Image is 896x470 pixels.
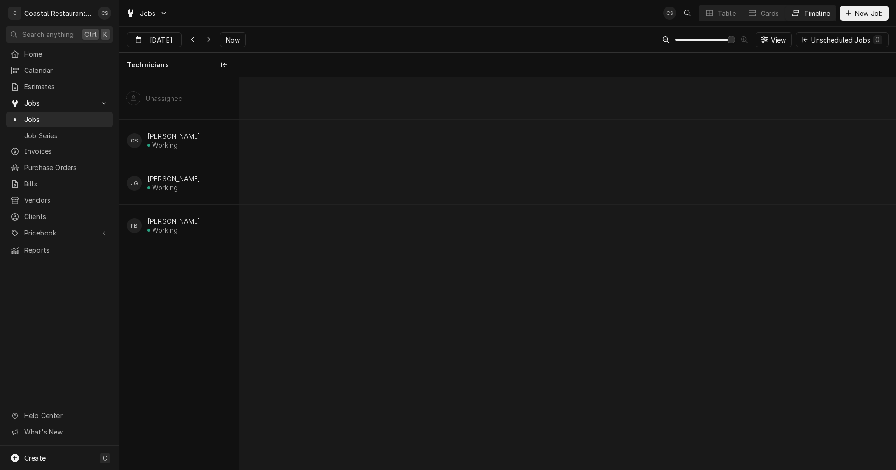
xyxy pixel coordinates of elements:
[6,408,113,423] a: Go to Help Center
[6,79,113,94] a: Estimates
[6,176,113,192] a: Bills
[127,133,142,148] div: Chris Sockriter's Avatar
[103,29,107,39] span: K
[24,427,108,437] span: What's New
[103,453,107,463] span: C
[6,424,113,440] a: Go to What's New
[6,242,113,258] a: Reports
[224,35,242,45] span: Now
[840,6,889,21] button: New Job
[6,112,113,127] a: Jobs
[24,411,108,420] span: Help Center
[98,7,111,20] div: Chris Sockriter's Avatar
[146,94,183,102] div: Unassigned
[127,218,142,233] div: PB
[147,175,200,183] div: [PERSON_NAME]
[6,95,113,111] a: Go to Jobs
[127,60,169,70] span: Technicians
[24,195,109,205] span: Vendors
[6,26,113,43] button: Search anythingCtrlK
[6,192,113,208] a: Vendors
[24,228,95,238] span: Pricebook
[127,218,142,233] div: Phill Blush's Avatar
[98,7,111,20] div: CS
[127,176,142,191] div: JG
[6,128,113,143] a: Job Series
[140,8,156,18] span: Jobs
[6,143,113,159] a: Invoices
[147,132,200,140] div: [PERSON_NAME]
[769,35,788,45] span: View
[6,63,113,78] a: Calendar
[152,226,178,234] div: Working
[119,77,239,470] div: left
[24,131,109,141] span: Job Series
[220,32,246,47] button: Now
[127,176,142,191] div: James Gatton's Avatar
[680,6,695,21] button: Open search
[24,98,95,108] span: Jobs
[127,32,182,47] button: [DATE]
[718,8,736,18] div: Table
[6,46,113,62] a: Home
[122,6,172,21] a: Go to Jobs
[24,65,109,75] span: Calendar
[796,32,889,47] button: Unscheduled Jobs0
[24,49,109,59] span: Home
[84,29,97,39] span: Ctrl
[24,146,109,156] span: Invoices
[6,225,113,241] a: Go to Pricebook
[24,114,109,124] span: Jobs
[24,454,46,462] span: Create
[804,8,830,18] div: Timeline
[875,35,881,44] div: 0
[663,7,676,20] div: CS
[152,141,178,149] div: Working
[127,133,142,148] div: CS
[24,163,109,172] span: Purchase Orders
[24,82,109,92] span: Estimates
[6,160,113,175] a: Purchase Orders
[24,212,109,221] span: Clients
[22,29,74,39] span: Search anything
[24,245,109,255] span: Reports
[811,35,882,45] div: Unscheduled Jobs
[8,7,21,20] div: C
[119,53,239,77] div: Technicians column. SPACE for context menu
[6,209,113,224] a: Clients
[853,8,885,18] span: New Job
[756,32,792,47] button: View
[663,7,676,20] div: Chris Sockriter's Avatar
[761,8,779,18] div: Cards
[24,179,109,189] span: Bills
[147,217,200,225] div: [PERSON_NAME]
[152,184,178,192] div: Working
[24,8,93,18] div: Coastal Restaurant Repair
